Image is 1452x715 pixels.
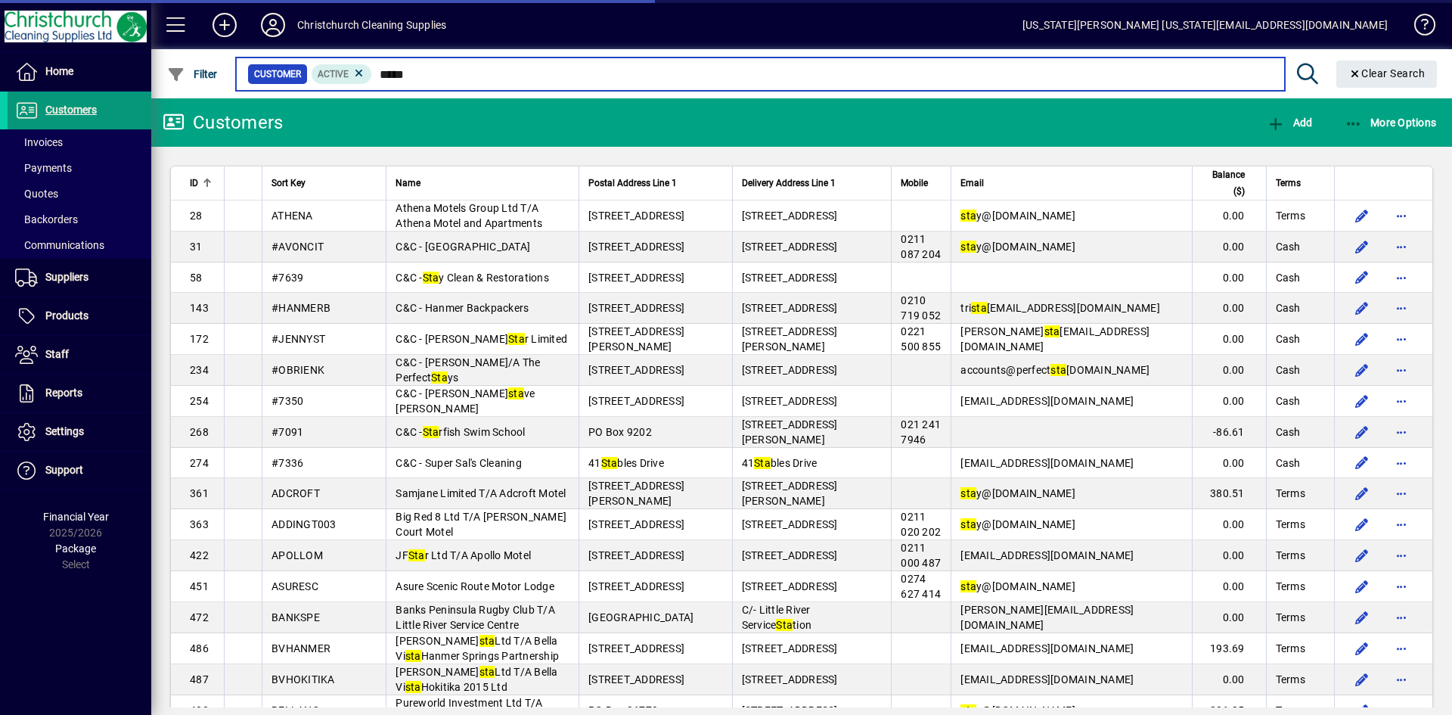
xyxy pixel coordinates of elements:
[742,272,838,284] span: [STREET_ADDRESS]
[396,549,531,561] span: JF r Ltd T/A Apollo Motel
[960,604,1134,631] span: [PERSON_NAME][EMAIL_ADDRESS][DOMAIN_NAME]
[1044,325,1060,337] em: sta
[742,418,838,446] span: [STREET_ADDRESS][PERSON_NAME]
[901,175,928,191] span: Mobile
[742,364,838,376] span: [STREET_ADDRESS]
[960,580,1075,592] span: y@[DOMAIN_NAME]
[588,480,684,507] span: [STREET_ADDRESS][PERSON_NAME]
[8,232,151,258] a: Communications
[254,67,301,82] span: Customer
[1350,667,1374,692] button: Edit
[754,457,771,469] em: Sta
[8,129,151,155] a: Invoices
[588,241,684,253] span: [STREET_ADDRESS]
[190,175,215,191] div: ID
[1276,455,1301,471] span: Cash
[1345,117,1437,129] span: More Options
[45,271,88,283] span: Suppliers
[1022,13,1388,37] div: [US_STATE][PERSON_NAME] [US_STATE][EMAIL_ADDRESS][DOMAIN_NAME]
[960,395,1134,407] span: [EMAIL_ADDRESS][DOMAIN_NAME]
[396,635,559,662] span: [PERSON_NAME] Ltd T/A Bella Vi Hanmer Springs Partnership
[190,426,209,438] span: 268
[1192,633,1265,664] td: 193.69
[1276,208,1305,223] span: Terms
[8,53,151,91] a: Home
[960,487,1075,499] span: y@[DOMAIN_NAME]
[163,110,283,135] div: Customers
[742,480,838,507] span: [STREET_ADDRESS][PERSON_NAME]
[190,487,209,499] span: 361
[960,241,1075,253] span: y@[DOMAIN_NAME]
[1276,175,1301,191] span: Terms
[588,611,693,623] span: [GEOGRAPHIC_DATA]
[960,175,984,191] span: Email
[1276,331,1301,347] span: Cash
[45,65,73,77] span: Home
[15,162,72,174] span: Payments
[396,302,529,314] span: C&C - Hanmer Backpackers
[588,364,684,376] span: [STREET_ADDRESS]
[1192,324,1265,355] td: 0.00
[8,375,151,412] a: Reports
[396,356,540,384] span: C&C - [PERSON_NAME]/A The Perfect ys
[508,387,524,399] em: sta
[271,518,337,530] span: ADDINGT003
[1263,109,1316,136] button: Add
[45,104,97,116] span: Customers
[1202,166,1244,200] span: Balance ($)
[1276,362,1301,378] span: Cash
[8,297,151,335] a: Products
[1389,296,1413,320] button: More options
[271,611,320,623] span: BANKSPE
[167,68,218,80] span: Filter
[396,387,535,415] span: C&C - [PERSON_NAME] ve [PERSON_NAME]
[190,642,209,654] span: 486
[1350,296,1374,320] button: Edit
[15,239,104,251] span: Communications
[1276,672,1305,687] span: Terms
[479,635,495,647] em: sta
[960,364,1149,376] span: accounts@perfect [DOMAIN_NAME]
[271,333,325,345] span: #JENNYST
[1192,386,1265,417] td: 0.00
[776,619,793,631] em: Sta
[190,518,209,530] span: 363
[1192,232,1265,263] td: 0.00
[742,642,838,654] span: [STREET_ADDRESS]
[960,580,976,592] em: sta
[1389,543,1413,567] button: More options
[1350,451,1374,475] button: Edit
[1276,517,1305,532] span: Terms
[1403,3,1433,52] a: Knowledge Base
[271,302,330,314] span: #HANMERB
[960,487,976,499] em: sta
[588,518,684,530] span: [STREET_ADDRESS]
[1350,266,1374,290] button: Edit
[588,426,652,438] span: PO Box 9202
[1350,420,1374,444] button: Edit
[8,155,151,181] a: Payments
[901,233,941,260] span: 0211 087 204
[423,426,439,438] em: Sta
[190,333,209,345] span: 172
[1389,667,1413,692] button: More options
[742,175,836,191] span: Delivery Address Line 1
[901,418,941,446] span: 021 241 7946
[1192,355,1265,386] td: 0.00
[271,210,313,222] span: ATHENA
[396,426,525,438] span: C&C - rfish Swim School
[190,395,209,407] span: 254
[1389,636,1413,661] button: More options
[1389,389,1413,413] button: More options
[742,673,838,685] span: [STREET_ADDRESS]
[1192,201,1265,232] td: 0.00
[1276,641,1305,656] span: Terms
[190,580,209,592] span: 451
[960,325,1149,353] span: [PERSON_NAME] [EMAIL_ADDRESS][DOMAIN_NAME]
[1050,364,1066,376] em: sta
[1350,481,1374,505] button: Edit
[396,511,566,538] span: Big Red 8 Ltd T/A [PERSON_NAME] Court Motel
[190,364,209,376] span: 234
[408,549,425,561] em: Sta
[960,302,1160,314] span: tri [EMAIL_ADDRESS][DOMAIN_NAME]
